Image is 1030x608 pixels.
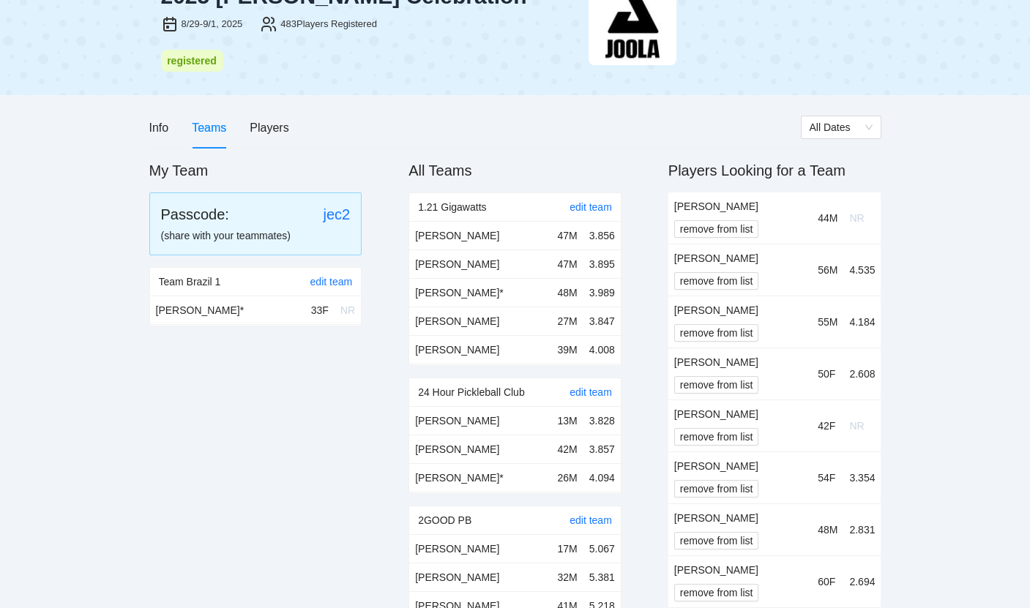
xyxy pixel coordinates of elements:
[552,222,583,250] td: 47M
[849,472,875,484] span: 3.354
[589,258,615,270] span: 3.895
[149,119,169,137] div: Info
[570,201,612,213] a: edit team
[409,435,551,463] td: [PERSON_NAME]
[161,204,229,225] div: Passcode:
[674,532,759,549] button: remove from list
[589,543,615,555] span: 5.067
[812,296,843,348] td: 55M
[812,399,843,451] td: 42F
[552,278,583,307] td: 48M
[340,304,355,316] span: NR
[418,506,570,534] div: 2GOOD PB
[552,249,583,278] td: 47M
[161,228,351,244] div: (share with your teammates)
[812,503,843,555] td: 48M
[674,458,806,474] div: [PERSON_NAME]
[680,273,753,289] span: remove from list
[159,268,310,296] div: Team Brazil 1
[849,368,875,380] span: 2.608
[192,119,226,137] div: Teams
[250,119,288,137] div: Players
[589,344,615,356] span: 4.008
[408,160,622,181] h2: All Teams
[409,335,551,364] td: [PERSON_NAME]
[674,250,806,266] div: [PERSON_NAME]
[812,451,843,503] td: 54F
[674,406,806,422] div: [PERSON_NAME]
[810,116,873,138] span: All Dates
[674,220,759,238] button: remove from list
[409,407,551,435] td: [PERSON_NAME]
[323,206,350,222] a: jec2
[849,576,875,588] span: 2.694
[552,335,583,364] td: 39M
[680,533,753,549] span: remove from list
[812,192,843,244] td: 44M
[674,354,806,370] div: [PERSON_NAME]
[409,563,551,591] td: [PERSON_NAME]
[680,377,753,393] span: remove from list
[552,463,583,492] td: 26M
[674,510,806,526] div: [PERSON_NAME]
[409,307,551,335] td: [PERSON_NAME]
[680,481,753,497] span: remove from list
[409,463,551,492] td: [PERSON_NAME] *
[680,429,753,445] span: remove from list
[812,555,843,607] td: 60F
[674,324,759,342] button: remove from list
[552,535,583,563] td: 17M
[674,302,806,318] div: [PERSON_NAME]
[674,198,806,214] div: [PERSON_NAME]
[674,562,806,578] div: [PERSON_NAME]
[849,420,864,432] span: NR
[570,514,612,526] a: edit team
[680,585,753,601] span: remove from list
[409,222,551,250] td: [PERSON_NAME]
[680,325,753,341] span: remove from list
[589,443,615,455] span: 3.857
[849,316,875,328] span: 4.184
[149,160,362,181] h2: My Team
[680,221,753,237] span: remove from list
[305,296,335,325] td: 33F
[674,480,759,498] button: remove from list
[674,376,759,394] button: remove from list
[409,278,551,307] td: [PERSON_NAME] *
[849,212,864,224] span: NR
[589,230,615,241] span: 3.856
[812,348,843,399] td: 50F
[674,584,759,601] button: remove from list
[280,17,377,31] div: 483 Players Registered
[418,193,570,221] div: 1.21 Gigawatts
[552,563,583,591] td: 32M
[849,264,875,276] span: 4.535
[589,571,615,583] span: 5.381
[552,407,583,435] td: 13M
[310,276,353,288] a: edit team
[812,244,843,296] td: 56M
[552,435,583,463] td: 42M
[589,315,615,327] span: 3.847
[165,53,219,69] div: registered
[674,272,759,290] button: remove from list
[849,524,875,536] span: 2.831
[150,296,305,325] td: [PERSON_NAME] *
[589,415,615,427] span: 3.828
[674,428,759,446] button: remove from list
[570,386,612,398] a: edit team
[418,378,570,406] div: 24 Hour Pickleball Club
[589,287,615,299] span: 3.989
[182,17,243,31] div: 8/29-9/1, 2025
[668,160,881,181] h2: Players Looking for a Team
[409,249,551,278] td: [PERSON_NAME]
[409,535,551,563] td: [PERSON_NAME]
[589,472,615,484] span: 4.094
[552,307,583,335] td: 27M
